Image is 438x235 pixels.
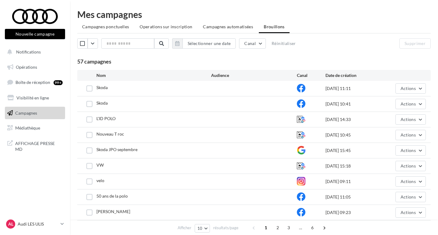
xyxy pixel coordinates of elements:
[96,147,137,152] span: Skoda JPO septembre
[96,178,104,183] span: velo
[182,38,236,49] button: Sélectionner une date
[239,38,266,49] button: Canal
[308,223,317,233] span: 6
[96,131,124,137] span: Nouveau T roc
[18,221,58,227] p: Audi LES ULIS
[96,116,116,121] span: L'ID POLO
[213,225,238,231] span: résultats/page
[395,114,426,125] button: Actions
[273,223,283,233] span: 2
[15,110,37,115] span: Campagnes
[401,179,416,184] span: Actions
[401,194,416,199] span: Actions
[325,132,383,138] div: [DATE] 10:45
[325,85,383,92] div: [DATE] 11:11
[96,162,104,168] span: VW
[96,100,108,105] span: Skoda
[261,223,271,233] span: 1
[325,72,383,78] div: Date de création
[197,226,203,231] span: 10
[15,139,63,152] span: AFFICHAGE PRESSE MD
[77,10,431,19] div: Mes campagnes
[96,85,108,90] span: Skoda
[325,147,383,154] div: [DATE] 15:45
[401,132,416,137] span: Actions
[54,80,63,85] div: 99+
[401,117,416,122] span: Actions
[77,58,111,65] span: 57 campagnes
[297,72,325,78] div: Canal
[96,209,130,214] span: david
[8,221,13,227] span: AL
[15,125,40,130] span: Médiathèque
[284,223,294,233] span: 3
[325,178,383,185] div: [DATE] 09:11
[325,209,383,216] div: [DATE] 09:23
[16,80,50,85] span: Boîte de réception
[172,38,236,49] button: Sélectionner une date
[82,24,129,29] span: Campagnes ponctuelles
[395,176,426,187] button: Actions
[395,130,426,140] button: Actions
[296,223,305,233] span: ...
[16,49,41,54] span: Notifications
[395,207,426,218] button: Actions
[269,40,298,47] button: Réinitialiser
[395,145,426,156] button: Actions
[401,86,416,91] span: Actions
[4,137,66,155] a: AFFICHAGE PRESSE MD
[5,218,65,230] a: AL Audi LES ULIS
[325,101,383,107] div: [DATE] 10:41
[325,116,383,123] div: [DATE] 14:33
[395,99,426,109] button: Actions
[16,95,49,100] span: Visibilité en ligne
[5,29,65,39] button: Nouvelle campagne
[16,64,37,70] span: Opérations
[4,61,66,74] a: Opérations
[325,194,383,200] div: [DATE] 11:05
[401,210,416,215] span: Actions
[401,101,416,106] span: Actions
[96,72,211,78] div: Nom
[4,107,66,119] a: Campagnes
[140,24,192,29] span: Operations sur inscription
[401,148,416,153] span: Actions
[178,225,191,231] span: Afficher
[4,92,66,104] a: Visibilité en ligne
[4,122,66,134] a: Médiathèque
[395,192,426,202] button: Actions
[4,46,64,58] button: Notifications
[211,72,297,78] div: Audience
[399,38,431,49] button: Supprimer
[401,163,416,168] span: Actions
[395,83,426,94] button: Actions
[96,193,128,199] span: 50 ans de la polo
[195,224,210,233] button: 10
[395,161,426,171] button: Actions
[4,76,66,89] a: Boîte de réception99+
[325,163,383,169] div: [DATE] 15:18
[203,24,253,29] span: Campagnes automatisées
